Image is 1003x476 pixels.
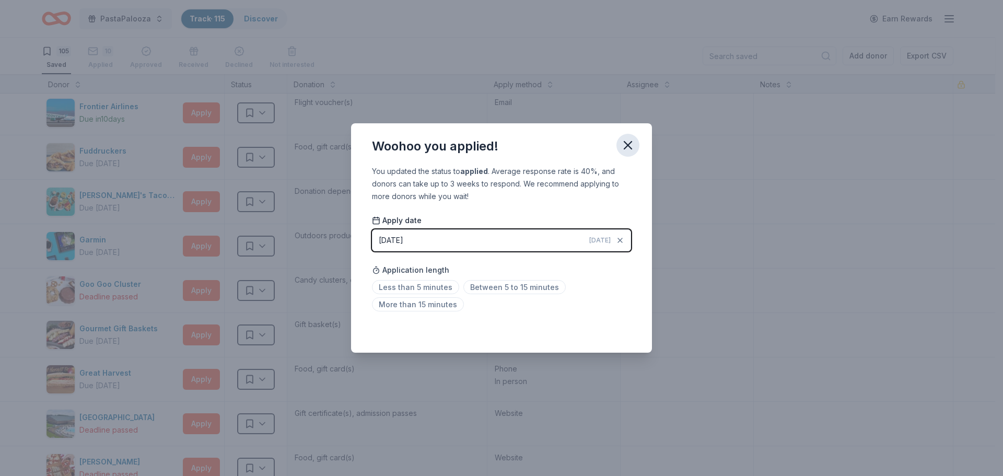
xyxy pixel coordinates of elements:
[372,215,422,226] span: Apply date
[372,229,631,251] button: [DATE][DATE]
[379,234,403,247] div: [DATE]
[460,167,488,176] b: applied
[589,236,611,245] span: [DATE]
[372,280,459,294] span: Less than 5 minutes
[372,264,449,276] span: Application length
[463,280,566,294] span: Between 5 to 15 minutes
[372,297,464,311] span: More than 15 minutes
[372,165,631,203] div: You updated the status to . Average response rate is 40%, and donors can take up to 3 weeks to re...
[372,138,498,155] div: Woohoo you applied!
